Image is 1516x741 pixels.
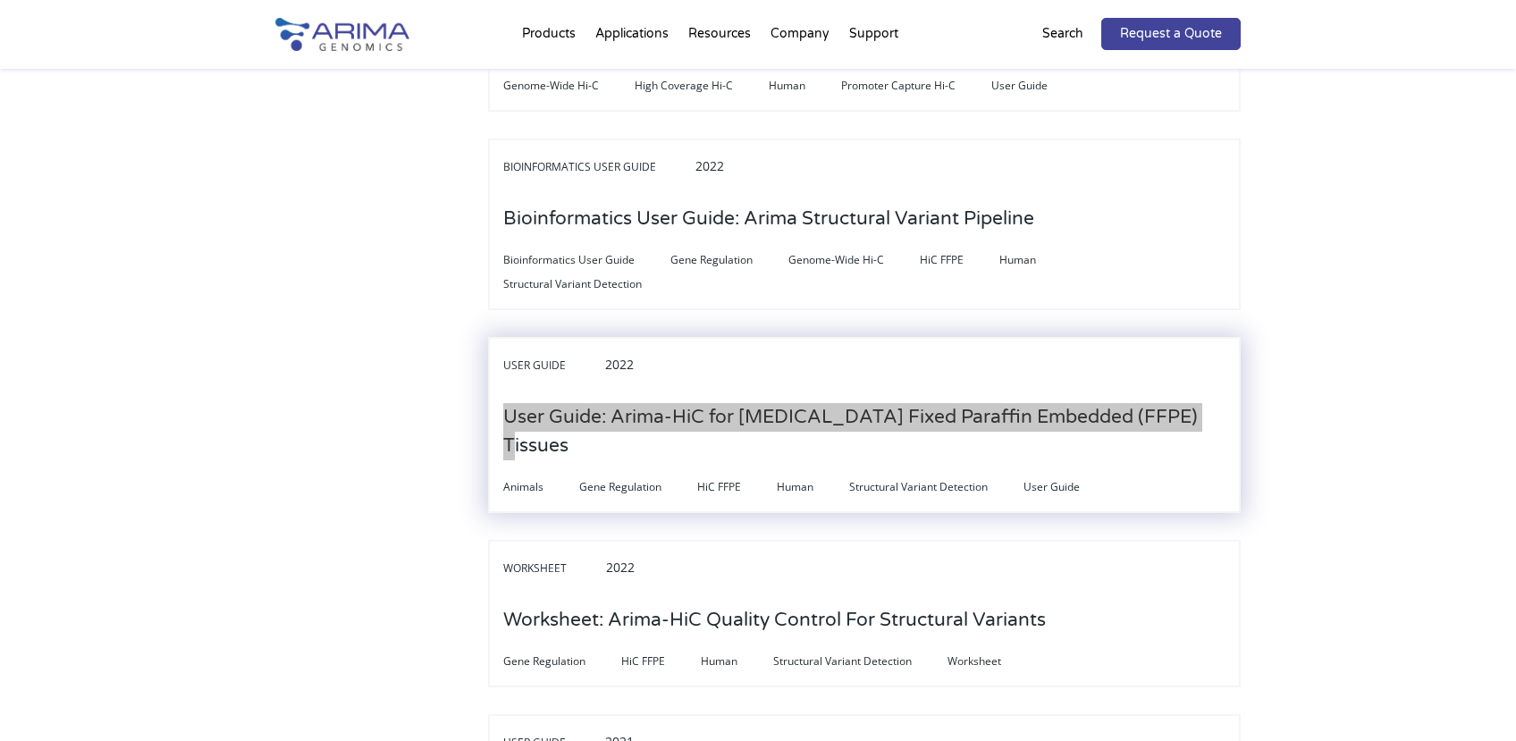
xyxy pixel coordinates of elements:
span: 2022 [605,356,634,373]
span: Structural Variant Detection [503,274,678,295]
span: Human [999,249,1072,271]
h3: User Guide: Arima-HiC for [MEDICAL_DATA] Fixed Paraffin Embedded (FFPE) Tissues [503,390,1225,474]
span: User Guide [991,75,1083,97]
span: Human [701,651,773,672]
img: Arima-Genomics-logo [275,18,409,51]
h3: Worksheet: Arima-HiC Quality Control For Structural Variants [503,593,1046,648]
span: 2022 [606,559,635,576]
span: HiC FFPE [920,249,999,271]
p: Search [1042,22,1083,46]
a: User Guide: Arima-HiC for [MEDICAL_DATA] Fixed Paraffin Embedded (FFPE) Tissues [503,436,1225,456]
span: HiC FFPE [697,476,777,498]
span: High Coverage Hi-C [635,75,769,97]
span: HiC FFPE [621,651,701,672]
a: Request a Quote [1101,18,1241,50]
span: Human [777,476,849,498]
span: Genome-Wide Hi-C [503,75,635,97]
span: Genome-Wide Hi-C [788,249,920,271]
span: Worksheet [503,558,602,579]
a: Bioinformatics User Guide: Arima Structural Variant Pipeline [503,209,1034,229]
span: Promoter Capture Hi-C [841,75,991,97]
span: User Guide [1023,476,1116,498]
span: 2022 [695,157,724,174]
span: Structural Variant Detection [849,476,1023,498]
span: Bioinformatics User Guide [503,156,692,178]
span: Gene Regulation [579,476,697,498]
span: Worksheet [947,651,1037,672]
span: Bioinformatics User Guide [503,249,670,271]
span: Structural Variant Detection [773,651,947,672]
h3: Bioinformatics User Guide: Arima Structural Variant Pipeline [503,191,1034,247]
a: Worksheet: Arima-HiC Quality Control For Structural Variants [503,610,1046,630]
span: Animals [503,476,579,498]
span: Gene Regulation [670,249,788,271]
span: Gene Regulation [503,651,621,672]
span: Human [769,75,841,97]
span: User Guide [503,355,602,376]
